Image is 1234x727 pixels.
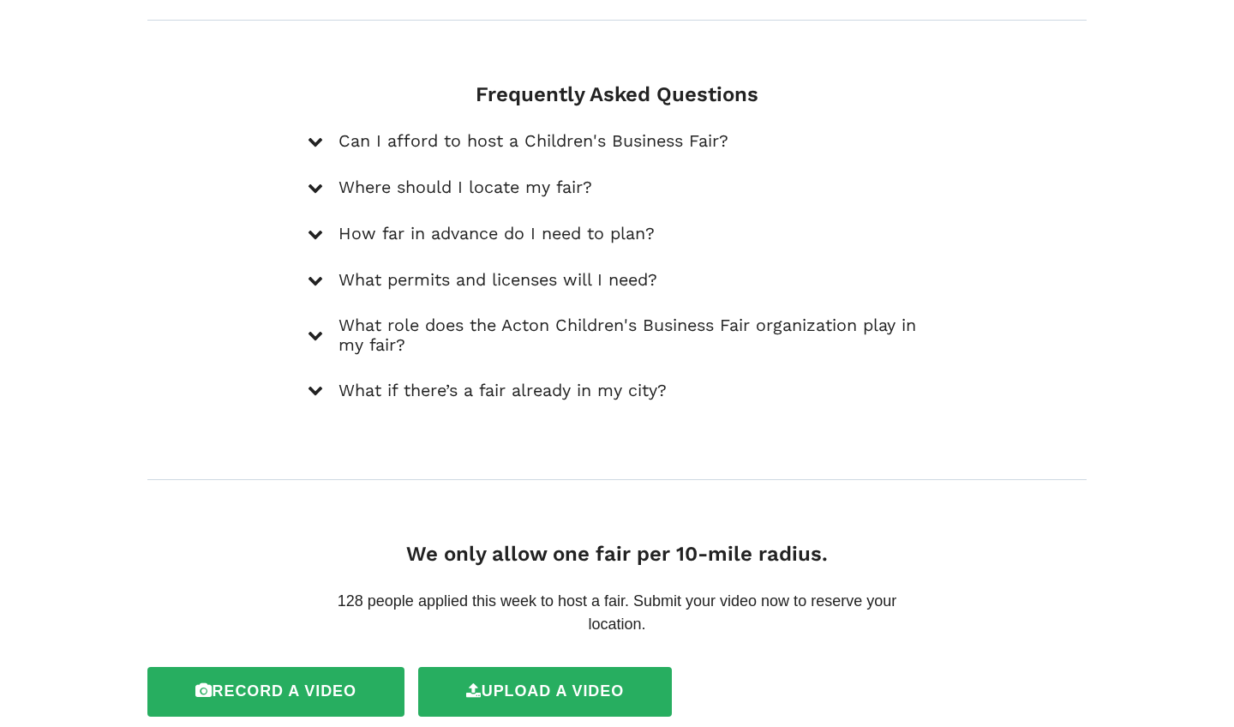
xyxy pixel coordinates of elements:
h5: What if there’s a fair already in my city? [338,381,667,401]
h5: What permits and licenses will I need? [338,270,657,291]
h5: What role does the Acton Children's Business Fair organization play in my fair? [338,315,925,357]
label: Upload a video [418,667,672,717]
h4: We only allow one fair per 10-mile radius. [308,542,925,567]
h4: Frequently Asked Questions [308,82,925,107]
h5: Can I afford to host a Children's Business Fair? [338,131,728,152]
h5: Where should I locate my fair? [338,177,592,198]
p: 128 people applied this week to host a fair. Submit your video now to reserve your location. [308,590,925,636]
label: Record a video [147,667,404,717]
h5: How far in advance do I need to plan? [338,224,655,244]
